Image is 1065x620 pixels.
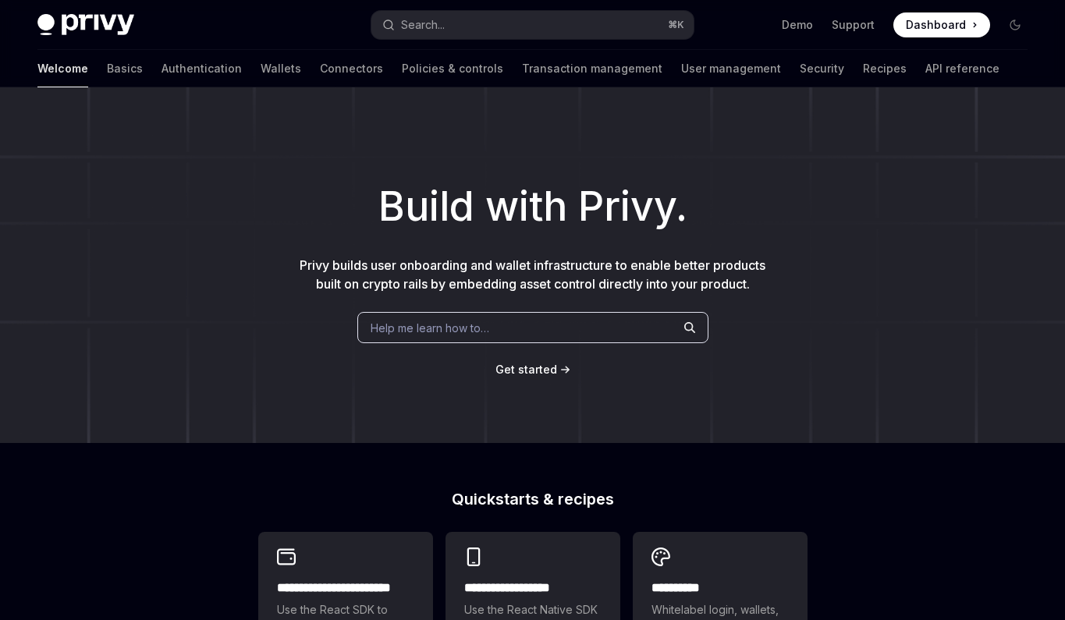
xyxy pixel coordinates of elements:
[832,17,875,33] a: Support
[522,50,662,87] a: Transaction management
[300,257,765,292] span: Privy builds user onboarding and wallet infrastructure to enable better products built on crypto ...
[25,176,1040,237] h1: Build with Privy.
[925,50,999,87] a: API reference
[258,491,808,507] h2: Quickstarts & recipes
[906,17,966,33] span: Dashboard
[668,19,684,31] span: ⌘ K
[320,50,383,87] a: Connectors
[1003,12,1028,37] button: Toggle dark mode
[681,50,781,87] a: User management
[863,50,907,87] a: Recipes
[162,50,242,87] a: Authentication
[495,363,557,376] span: Get started
[371,320,489,336] span: Help me learn how to…
[37,14,134,36] img: dark logo
[893,12,990,37] a: Dashboard
[495,362,557,377] a: Get started
[782,17,813,33] a: Demo
[402,50,503,87] a: Policies & controls
[107,50,143,87] a: Basics
[800,50,844,87] a: Security
[371,11,693,39] button: Open search
[37,50,88,87] a: Welcome
[401,16,445,34] div: Search...
[261,50,301,87] a: Wallets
